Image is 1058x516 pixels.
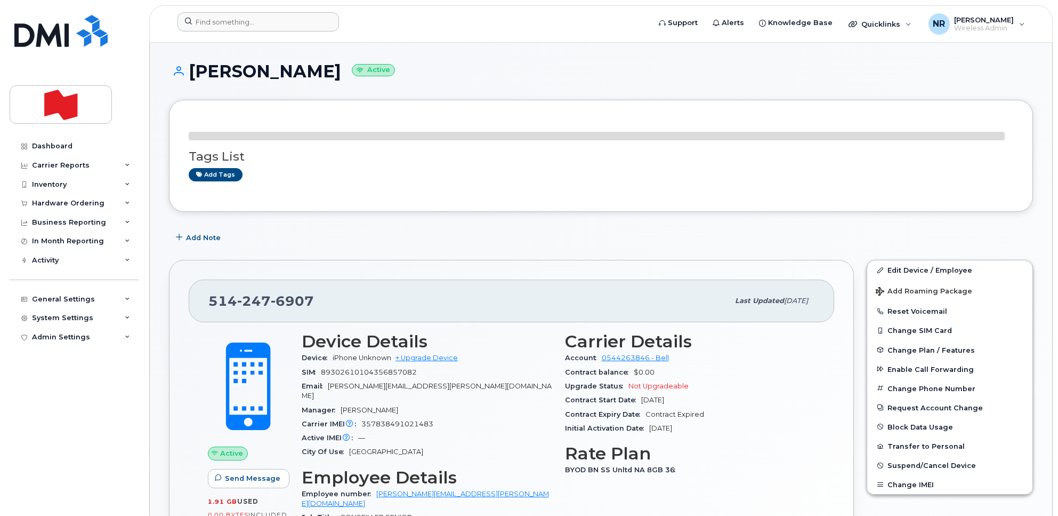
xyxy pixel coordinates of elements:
[302,490,376,498] span: Employee number
[302,490,549,507] a: [PERSON_NAME][EMAIL_ADDRESS][PERSON_NAME][DOMAIN_NAME]
[358,434,365,442] span: —
[565,354,602,362] span: Account
[876,287,972,297] span: Add Roaming Package
[634,368,655,376] span: $0.00
[565,396,641,404] span: Contract Start Date
[208,293,314,309] span: 514
[189,150,1013,163] h3: Tags List
[784,297,808,305] span: [DATE]
[565,466,681,474] span: BYOD BN SS Unltd NA 8GB 36
[867,436,1032,456] button: Transfer to Personal
[302,468,552,487] h3: Employee Details
[189,168,243,181] a: Add tags
[361,420,433,428] span: 357838491021483
[225,473,280,483] span: Send Message
[302,434,358,442] span: Active IMEI
[395,354,458,362] a: + Upgrade Device
[186,233,221,243] span: Add Note
[565,368,634,376] span: Contract balance
[352,64,395,76] small: Active
[628,382,689,390] span: Not Upgradeable
[237,293,271,309] span: 247
[602,354,669,362] a: 0544263846 - Bell
[208,469,289,488] button: Send Message
[302,332,552,351] h3: Device Details
[867,456,1032,475] button: Suspend/Cancel Device
[867,360,1032,379] button: Enable Call Forwarding
[220,448,243,458] span: Active
[302,406,341,414] span: Manager
[645,410,704,418] span: Contract Expired
[271,293,314,309] span: 6907
[867,417,1032,436] button: Block Data Usage
[735,297,784,305] span: Last updated
[565,444,815,463] h3: Rate Plan
[867,379,1032,398] button: Change Phone Number
[302,382,552,400] span: [PERSON_NAME][EMAIL_ADDRESS][PERSON_NAME][DOMAIN_NAME]
[565,332,815,351] h3: Carrier Details
[565,410,645,418] span: Contract Expiry Date
[302,368,321,376] span: SIM
[887,462,976,470] span: Suspend/Cancel Device
[867,301,1032,321] button: Reset Voicemail
[649,424,672,432] span: [DATE]
[302,382,328,390] span: Email
[302,448,349,456] span: City Of Use
[237,497,259,505] span: used
[302,354,333,362] span: Device
[887,346,975,354] span: Change Plan / Features
[565,382,628,390] span: Upgrade Status
[321,368,417,376] span: 89302610104356857082
[349,448,423,456] span: [GEOGRAPHIC_DATA]
[867,280,1032,301] button: Add Roaming Package
[302,420,361,428] span: Carrier IMEI
[565,424,649,432] span: Initial Activation Date
[333,354,391,362] span: iPhone Unknown
[169,62,1033,81] h1: [PERSON_NAME]
[867,475,1032,494] button: Change IMEI
[867,260,1032,280] a: Edit Device / Employee
[169,228,230,247] button: Add Note
[341,406,398,414] span: [PERSON_NAME]
[867,398,1032,417] button: Request Account Change
[887,365,974,373] span: Enable Call Forwarding
[867,340,1032,360] button: Change Plan / Features
[208,498,237,505] span: 1.91 GB
[641,396,664,404] span: [DATE]
[867,321,1032,340] button: Change SIM Card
